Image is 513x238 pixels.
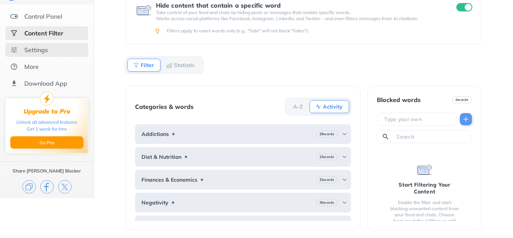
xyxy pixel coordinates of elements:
b: Finances & Economics [141,177,197,183]
img: about.svg [10,63,18,70]
img: Activity [315,104,321,110]
b: 23 words [319,154,334,160]
b: Filter [141,63,154,67]
b: Statistic [174,63,195,67]
input: Type your own [383,115,453,123]
b: 30 words [319,200,334,205]
img: upgrade-to-pro.svg [40,92,54,105]
div: Content Filter [24,29,63,37]
p: Take control of your feed and chats by hiding posts or messages that contain specific words. [156,10,443,16]
input: Search [395,133,469,141]
img: features.svg [10,13,18,20]
div: Share [PERSON_NAME] Blocker [13,168,81,174]
div: Enable the filter and start blocking unwanted content from your feed and chats. Choose from prede... [389,200,460,230]
div: Categories & words [135,103,194,110]
div: Control Panel [24,13,62,20]
div: Start Filtering Your Content [389,181,460,195]
img: x.svg [58,180,71,193]
b: Negativity [141,200,168,206]
div: Settings [24,46,48,54]
p: Works across social platforms like Facebook, Instagram, LinkedIn, and Twitter – and even filters ... [156,16,443,22]
b: 25 words [319,177,334,182]
img: Statistic [166,62,172,68]
b: A-Z [293,104,303,109]
img: download-app.svg [10,80,18,87]
div: More [24,63,39,70]
div: Filters apply to exact words only (e.g., "Sale" will not block "Sales"). [167,28,471,34]
b: Addictions [141,131,169,137]
div: Unlock all advanced features [16,119,77,126]
div: Get 1 week for free [27,126,67,133]
b: 29 words [319,131,334,137]
b: Activity [323,104,343,109]
div: Download App [24,80,67,87]
img: facebook.svg [40,180,54,193]
img: copy.svg [22,180,36,193]
b: 0 words [456,97,469,102]
div: Upgrade to Pro [24,108,70,115]
img: Filter [133,62,139,68]
b: Diet & Nutrition [141,154,181,160]
img: social-selected.svg [10,29,18,37]
div: Hide content that contain a specific word [156,2,443,9]
button: Go Pro [10,136,83,149]
img: settings.svg [10,46,18,54]
div: Blocked words [377,96,421,103]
